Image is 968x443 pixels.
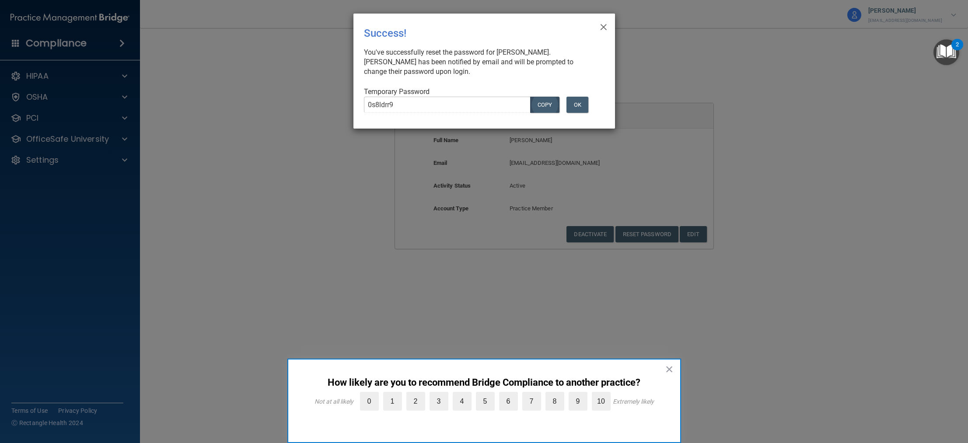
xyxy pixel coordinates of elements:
label: 3 [430,392,448,411]
label: 7 [522,392,541,411]
button: COPY [530,97,559,113]
div: 2 [956,45,959,56]
button: OK [566,97,588,113]
div: Success! [364,21,569,46]
label: 9 [569,392,587,411]
div: Extremely likely [613,398,654,405]
label: 0 [360,392,379,411]
label: 10 [592,392,611,411]
button: Open Resource Center, 2 new notifications [933,39,959,65]
p: How likely are you to recommend Bridge Compliance to another practice? [306,377,663,388]
span: × [600,17,608,35]
button: Close [665,362,674,376]
label: 1 [383,392,402,411]
div: Not at all likely [315,398,353,405]
label: 2 [406,392,425,411]
div: You've successfully reset the password for [PERSON_NAME]. [PERSON_NAME] has been notified by emai... [364,48,598,77]
iframe: Drift Widget Chat Controller [817,381,958,416]
span: Temporary Password [364,87,430,96]
label: 5 [476,392,495,411]
label: 6 [499,392,518,411]
label: 8 [545,392,564,411]
label: 4 [453,392,472,411]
